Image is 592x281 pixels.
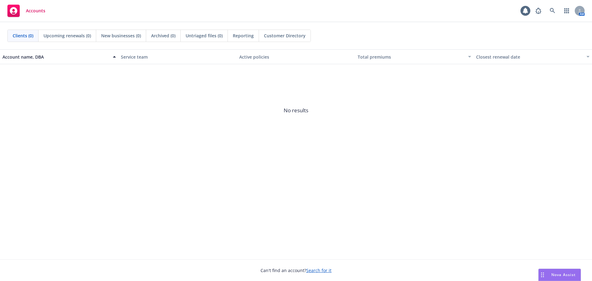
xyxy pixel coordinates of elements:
span: New businesses (0) [101,32,141,39]
a: Search [546,5,559,17]
div: Account name, DBA [2,54,109,60]
a: Switch app [561,5,573,17]
div: Drag to move [539,269,546,281]
span: Customer Directory [264,32,306,39]
div: Service team [121,54,234,60]
div: Active policies [239,54,353,60]
button: Active policies [237,49,355,64]
span: Clients (0) [13,32,33,39]
div: Total premiums [358,54,464,60]
a: Accounts [5,2,48,19]
span: Nova Assist [551,272,576,277]
button: Nova Assist [538,269,581,281]
span: Untriaged files (0) [186,32,223,39]
a: Search for it [306,267,331,273]
a: Report a Bug [532,5,545,17]
button: Service team [118,49,237,64]
span: Can't find an account? [261,267,331,274]
div: Closest renewal date [476,54,583,60]
span: Accounts [26,8,45,13]
span: Reporting [233,32,254,39]
button: Closest renewal date [474,49,592,64]
span: Archived (0) [151,32,175,39]
button: Total premiums [355,49,474,64]
span: Upcoming renewals (0) [43,32,91,39]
